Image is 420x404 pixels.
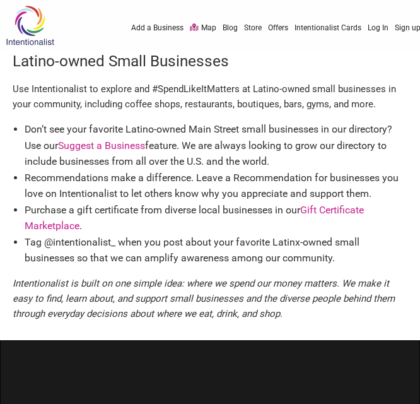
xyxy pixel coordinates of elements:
[25,202,407,234] li: Purchase a gift certificate from diverse local businesses in our .
[13,278,395,319] em: Intentionalist is built on one simple idea: where we spend our money matters. We make it easy to ...
[295,22,361,33] a: Intentionalist Cards
[131,22,184,33] a: Add a Business
[244,22,262,33] a: Store
[25,121,407,170] li: Don’t see your favorite Latino-owned Main Street small businesses in our directory? Use our featu...
[190,22,216,34] a: Map
[25,234,407,266] li: Tag @intentionalist_ when you post about your favorite Latinx-owned small businesses so that we c...
[58,140,145,151] a: Suggest a Business
[223,22,238,33] a: Blog
[268,22,288,33] a: Offers
[13,50,407,72] h3: Latino-owned Small Businesses
[13,81,407,112] p: Use Intentionalist to explore and #SpendLikeItMatters at Latino-owned small businesses in your co...
[368,22,388,33] a: Log In
[25,170,407,202] li: Recommendations make a difference. Leave a Recommendation for businesses you love on Intentionali...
